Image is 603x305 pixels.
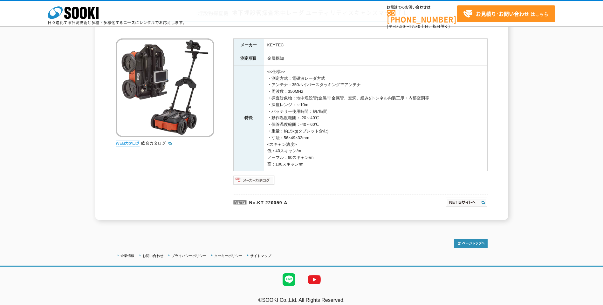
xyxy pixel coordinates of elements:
a: 企業情報 [120,254,134,258]
img: 地下埋設管探査地中レーダ ユーティリティスキャンスマートTL [116,38,214,137]
p: 日々進化する計測技術と多種・多様化するニーズにレンタルでお応えします。 [48,21,187,24]
a: クッキーポリシー [214,254,242,258]
span: 8:50 [396,24,405,29]
span: (平日 ～ 土日、祝日除く) [387,24,450,29]
td: <<仕様>> ・測定方式：電磁波レーダ方式 ・アンテナ：350ハイパースタッキング™アンテナ ・周波数：350MHz ・探査対象物：地中埋設管(金属/非金属管、空洞、緩み)/トンネル内装工厚・内... [264,65,487,171]
td: 金属探知 [264,52,487,65]
a: お見積り･お問い合わせはこちら [457,5,555,22]
th: 特長 [233,65,264,171]
span: はこちら [463,9,548,19]
img: NETISサイトへ [445,197,488,207]
img: YouTube [302,267,327,292]
a: サイトマップ [250,254,271,258]
td: KEYTEC [264,39,487,52]
img: トップページへ [454,239,488,248]
a: プライバシーポリシー [171,254,206,258]
span: 17:30 [409,24,421,29]
img: メーカーカタログ [233,175,275,185]
span: お電話でのお問い合わせは [387,5,457,9]
th: 測定項目 [233,52,264,65]
p: No.KT-220059-A [233,194,384,209]
strong: お見積り･お問い合わせ [476,10,529,17]
a: お問い合わせ [142,254,163,258]
a: 総合カタログ [141,141,172,146]
a: メーカーカタログ [233,179,275,184]
img: LINE [276,267,302,292]
a: [PHONE_NUMBER] [387,10,457,23]
img: webカタログ [116,140,140,146]
th: メーカー [233,39,264,52]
